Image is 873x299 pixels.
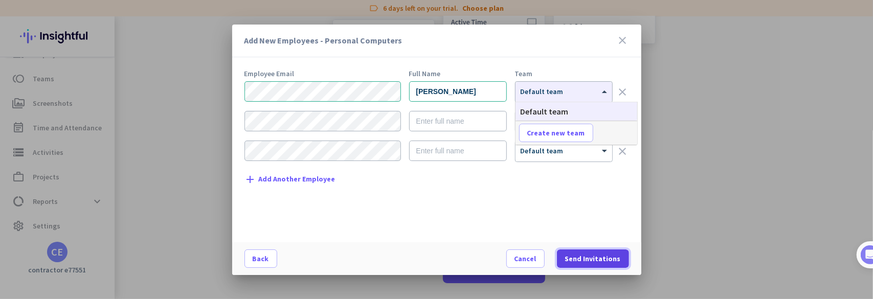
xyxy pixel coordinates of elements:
span: Cancel [514,254,536,264]
span: Add Another Employee [259,175,335,183]
div: Full Name [409,70,507,77]
span: Default team [521,106,569,117]
h3: Add New Employees - Personal Computers [244,36,617,44]
i: add [244,173,257,186]
i: clear [617,86,629,98]
button: Send Invitations [557,249,629,268]
input: Enter full name [409,81,507,102]
div: Options List [516,102,637,121]
div: Team [515,70,613,77]
button: Back [244,249,277,268]
span: Send Invitations [565,254,621,264]
span: Create new team [527,128,585,138]
input: Enter full name [409,111,507,131]
div: Employee Email [244,70,401,77]
button: Cancel [506,249,545,268]
input: Enter full name [409,141,507,161]
span: Back [253,254,269,264]
i: clear [617,145,629,157]
i: close [617,34,629,47]
button: Create new team [519,124,593,142]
